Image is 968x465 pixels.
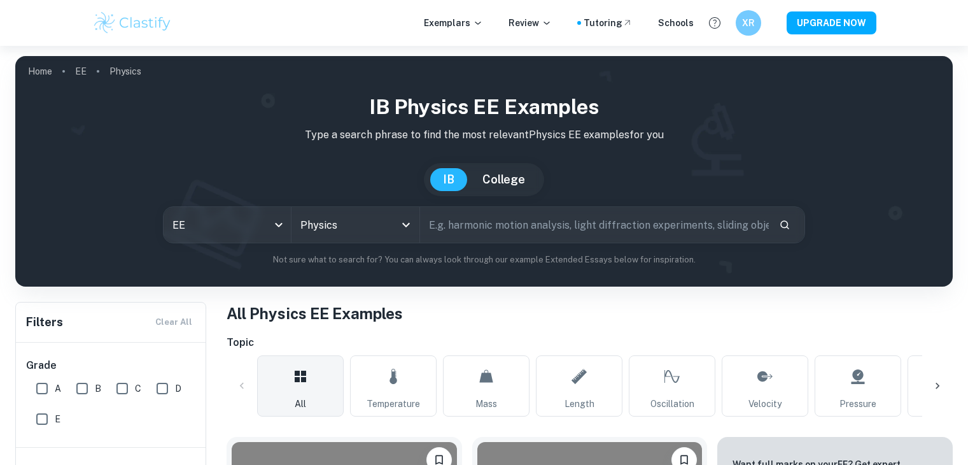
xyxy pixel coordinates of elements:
button: XR [736,10,761,36]
span: Oscillation [650,397,694,411]
h1: All Physics EE Examples [227,302,953,325]
span: Mass [475,397,497,411]
button: Help and Feedback [704,12,726,34]
span: Temperature [367,397,420,411]
button: Open [397,216,415,234]
img: Clastify logo [92,10,173,36]
h6: Grade [26,358,197,373]
span: B [95,382,101,396]
a: Schools [658,16,694,30]
span: E [55,412,60,426]
h6: Topic [227,335,953,350]
button: College [470,168,538,191]
button: UPGRADE NOW [787,11,876,34]
h1: IB Physics EE examples [25,92,943,122]
span: All [295,397,306,411]
h6: XR [741,16,755,30]
img: profile cover [15,56,953,287]
button: Search [774,214,796,236]
span: D [175,382,181,396]
p: Type a search phrase to find the most relevant Physics EE examples for you [25,127,943,143]
input: E.g. harmonic motion analysis, light diffraction experiments, sliding objects down a ramp... [420,207,769,243]
a: Tutoring [584,16,633,30]
button: IB [430,168,467,191]
a: EE [75,62,87,80]
span: Pressure [839,397,876,411]
span: Velocity [748,397,782,411]
p: Exemplars [424,16,483,30]
p: Not sure what to search for? You can always look through our example Extended Essays below for in... [25,254,943,266]
span: C [135,382,141,396]
span: A [55,382,61,396]
a: Home [28,62,52,80]
h6: Filters [26,313,63,331]
div: EE [164,207,291,243]
p: Review [509,16,552,30]
p: Physics [109,64,141,78]
span: Length [565,397,594,411]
